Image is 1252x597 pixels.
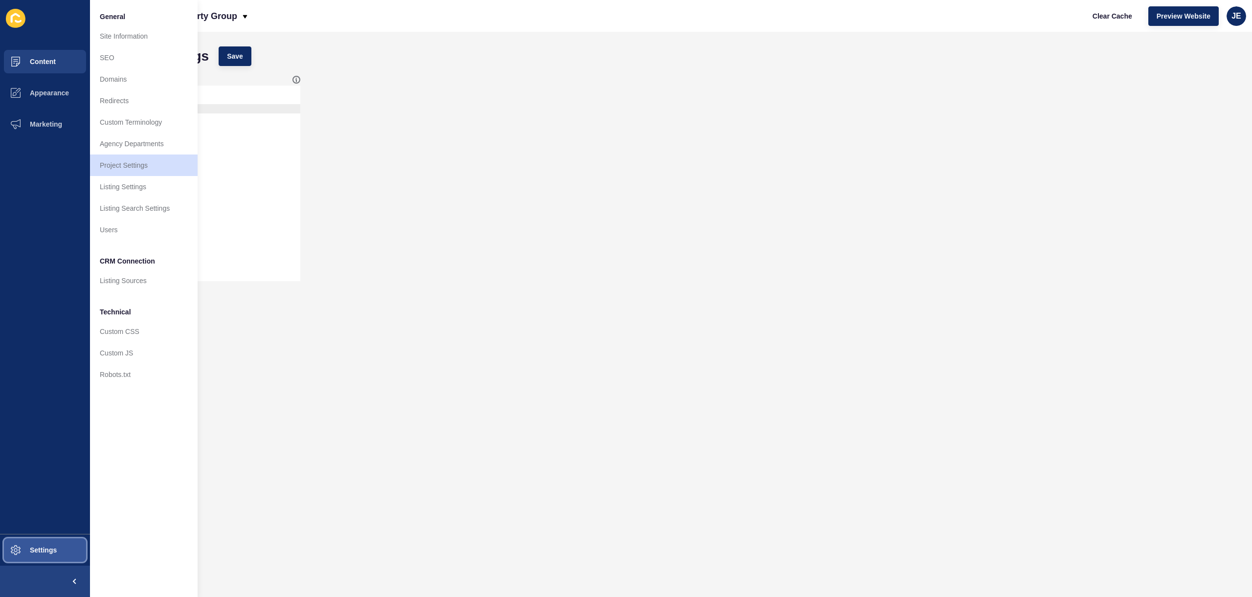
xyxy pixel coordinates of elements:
a: Project Settings [90,155,198,176]
a: Custom JS [90,342,198,364]
a: Custom CSS [90,321,198,342]
a: Listing Sources [90,270,198,291]
a: Robots.txt [90,364,198,385]
a: Custom Terminology [90,111,198,133]
span: Clear Cache [1093,11,1132,21]
a: Listing Settings [90,176,198,198]
span: Preview Website [1157,11,1210,21]
button: Save [219,46,251,66]
span: JE [1231,11,1241,21]
a: Site Information [90,25,198,47]
a: Domains [90,68,198,90]
button: Clear Cache [1084,6,1140,26]
a: Listing Search Settings [90,198,198,219]
a: SEO [90,47,198,68]
a: Agency Departments [90,133,198,155]
span: Technical [100,307,131,317]
a: Users [90,219,198,241]
a: Redirects [90,90,198,111]
span: General [100,12,125,22]
span: CRM Connection [100,256,155,266]
span: Save [227,51,243,61]
button: Preview Website [1148,6,1219,26]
